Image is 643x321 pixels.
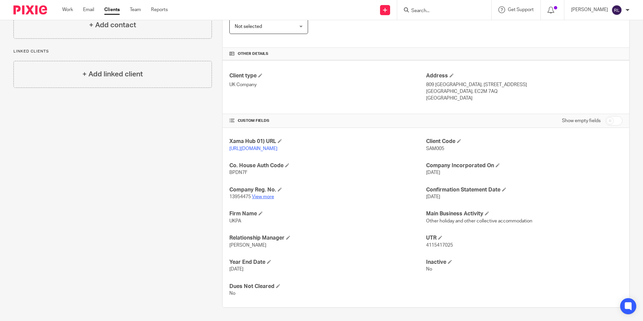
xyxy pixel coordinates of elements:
[426,170,440,175] span: [DATE]
[426,162,622,169] h4: Company Incorporated On
[426,88,622,95] p: [GEOGRAPHIC_DATA], EC2M 7AQ
[229,243,266,248] span: [PERSON_NAME]
[104,6,120,13] a: Clients
[426,194,440,199] span: [DATE]
[562,117,601,124] label: Show empty fields
[411,8,471,14] input: Search
[130,6,141,13] a: Team
[62,6,73,13] a: Work
[426,138,622,145] h4: Client Code
[83,6,94,13] a: Email
[426,186,622,193] h4: Confirmation Statement Date
[89,20,136,30] h4: + Add contact
[426,259,622,266] h4: Inactive
[426,210,622,217] h4: Main Business Activity
[426,267,432,272] span: No
[235,24,262,29] span: Not selected
[229,170,248,175] span: BPDN7F
[426,235,622,242] h4: UTR
[426,243,453,248] span: 4115417025
[229,194,251,199] span: 13954475
[426,219,532,223] span: Other holiday and other collective accommodation
[229,210,426,217] h4: Firm Name
[151,6,168,13] a: Reports
[571,6,608,13] p: [PERSON_NAME]
[229,138,426,145] h4: Xama Hub 01) URL
[229,118,426,123] h4: CUSTOM FIELDS
[229,186,426,193] h4: Company Reg. No.
[611,5,622,15] img: svg%3E
[13,5,47,14] img: Pixie
[508,7,534,12] span: Get Support
[229,162,426,169] h4: Co. House Auth Code
[229,283,426,290] h4: Dues Not Cleared
[229,267,243,272] span: [DATE]
[13,49,212,54] p: Linked clients
[229,235,426,242] h4: Relationship Manager
[426,146,444,151] span: SAM005
[426,81,622,88] p: 809 [GEOGRAPHIC_DATA], [STREET_ADDRESS]
[229,72,426,79] h4: Client type
[252,194,274,199] a: View more
[82,69,143,79] h4: + Add linked client
[229,259,426,266] h4: Year End Date
[229,291,235,296] span: No
[426,95,622,102] p: [GEOGRAPHIC_DATA]
[229,146,277,151] a: [URL][DOMAIN_NAME]
[238,51,268,57] span: Other details
[229,219,241,223] span: UKPA
[229,81,426,88] p: UK Company
[426,72,622,79] h4: Address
